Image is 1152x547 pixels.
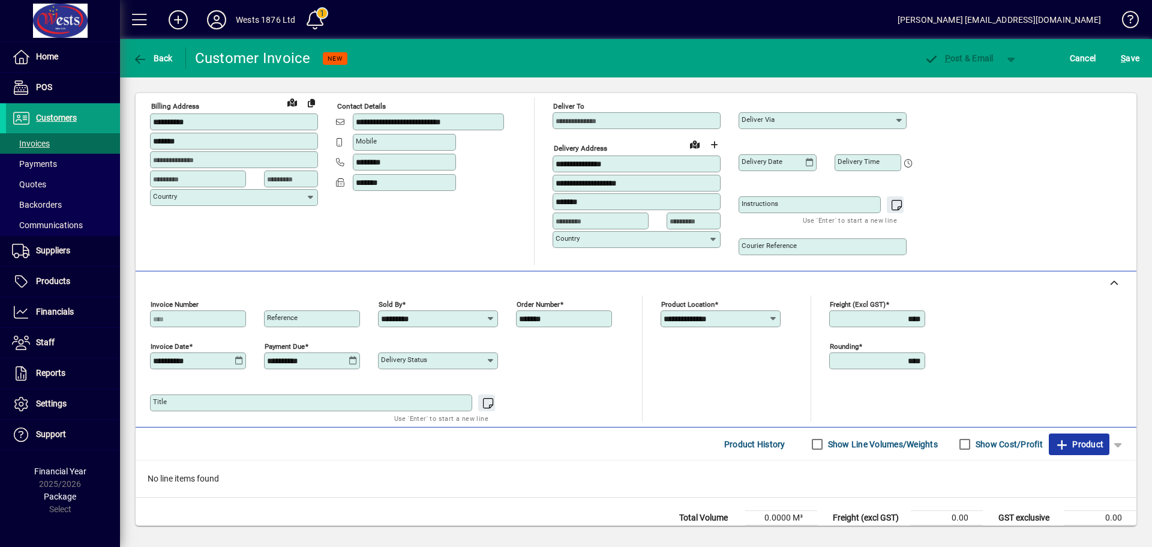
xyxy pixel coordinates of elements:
[827,511,911,525] td: Freight (excl GST)
[1067,47,1099,69] button: Cancel
[719,434,790,455] button: Product History
[120,47,186,69] app-page-header-button: Back
[36,246,70,255] span: Suppliers
[1055,435,1103,454] span: Product
[6,73,120,103] a: POS
[153,192,177,201] mat-label: Country
[151,300,199,309] mat-label: Invoice number
[1113,2,1137,41] a: Knowledge Base
[724,435,785,454] span: Product History
[1121,49,1139,68] span: ave
[394,411,488,425] mat-hint: Use 'Enter' to start a new line
[673,525,745,540] td: Total Weight
[830,300,886,309] mat-label: Freight (excl GST)
[973,438,1043,450] label: Show Cost/Profit
[356,137,377,145] mat-label: Mobile
[6,420,120,450] a: Support
[992,525,1064,540] td: GST
[44,492,76,501] span: Package
[556,234,580,243] mat-label: Country
[159,9,197,31] button: Add
[6,195,120,215] a: Backorders
[918,47,1000,69] button: Post & Email
[36,52,58,61] span: Home
[6,42,120,72] a: Home
[992,511,1064,525] td: GST exclusive
[661,300,715,309] mat-label: Product location
[379,300,402,309] mat-label: Sold by
[6,154,120,174] a: Payments
[742,199,778,208] mat-label: Instructions
[12,180,46,189] span: Quotes
[911,525,983,540] td: 0.00
[36,368,65,378] span: Reports
[745,511,817,525] td: 0.0000 M³
[1064,511,1136,525] td: 0.00
[36,113,77,122] span: Customers
[6,297,120,327] a: Financials
[704,135,724,154] button: Choose address
[6,236,120,266] a: Suppliers
[6,133,120,154] a: Invoices
[283,92,302,112] a: View on map
[1118,47,1142,69] button: Save
[302,93,321,112] button: Copy to Delivery address
[267,313,298,322] mat-label: Reference
[36,276,70,286] span: Products
[803,213,897,227] mat-hint: Use 'Enter' to start a new line
[838,157,880,166] mat-label: Delivery time
[673,511,745,525] td: Total Volume
[745,525,817,540] td: 0.0000 Kg
[6,328,120,358] a: Staff
[553,102,584,110] mat-label: Deliver To
[12,200,62,210] span: Backorders
[34,467,86,476] span: Financial Year
[12,139,50,148] span: Invoices
[36,337,55,347] span: Staff
[827,525,911,540] td: Rounding
[685,134,704,154] a: View on map
[742,157,782,166] mat-label: Delivery date
[36,399,67,408] span: Settings
[195,49,311,68] div: Customer Invoice
[133,53,173,63] span: Back
[924,53,994,63] span: ost & Email
[6,358,120,388] a: Reports
[136,461,1136,497] div: No line items found
[153,397,167,406] mat-label: Title
[36,429,66,439] span: Support
[328,55,343,62] span: NEW
[36,82,52,92] span: POS
[197,9,236,31] button: Profile
[911,511,983,525] td: 0.00
[6,389,120,419] a: Settings
[151,342,189,351] mat-label: Invoice date
[12,159,57,169] span: Payments
[898,10,1101,29] div: [PERSON_NAME] [EMAIL_ADDRESS][DOMAIN_NAME]
[236,10,295,29] div: Wests 1876 Ltd
[6,267,120,297] a: Products
[826,438,938,450] label: Show Line Volumes/Weights
[1070,49,1096,68] span: Cancel
[130,47,176,69] button: Back
[1064,525,1136,540] td: 0.00
[517,300,560,309] mat-label: Order number
[381,355,427,364] mat-label: Delivery status
[830,342,859,351] mat-label: Rounding
[1049,434,1109,455] button: Product
[1121,53,1126,63] span: S
[36,307,74,316] span: Financials
[6,215,120,235] a: Communications
[945,53,950,63] span: P
[12,220,83,230] span: Communications
[265,342,305,351] mat-label: Payment due
[742,115,775,124] mat-label: Deliver via
[742,241,797,250] mat-label: Courier Reference
[6,174,120,195] a: Quotes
